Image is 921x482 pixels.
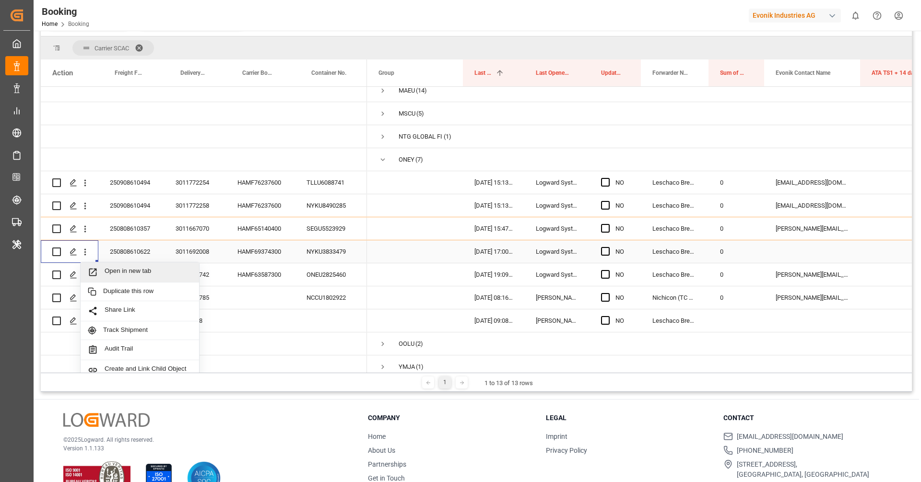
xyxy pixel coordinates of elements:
div: Press SPACE to select this row. [41,171,367,194]
div: 0 [708,240,764,263]
span: Freight Forwarder's Reference No. [115,70,144,76]
div: 3011692008 [164,240,226,263]
img: Logward Logo [63,413,150,427]
div: ONEU2825460 [295,263,367,286]
div: HAMF76237600 [226,194,295,217]
div: Press SPACE to select this row. [41,194,367,217]
div: MAEU [399,80,415,102]
div: YMJA [399,356,415,378]
div: NCCU1802922 [295,286,367,309]
span: [PHONE_NUMBER] [737,446,793,456]
div: Leschaco Bremen [641,217,708,240]
span: Last Opened Date [474,70,492,76]
div: NO [615,172,629,194]
div: 1 to 13 of 13 rows [484,378,533,388]
div: Logward System [524,263,590,286]
div: Press SPACE to select this row. [41,148,367,171]
div: Leschaco Bremen [641,240,708,263]
div: [PERSON_NAME] [524,309,590,332]
div: Press SPACE to select this row. [41,125,367,148]
div: 0 [708,217,764,240]
div: NO [615,195,629,217]
p: © 2025 Logward. All rights reserved. [63,435,344,444]
div: 0 [708,263,764,286]
span: Container No. [311,70,346,76]
span: (7) [415,149,423,171]
div: 3011667070 [164,217,226,240]
div: Press SPACE to select this row. [41,217,367,240]
div: 0 [708,194,764,217]
div: [PERSON_NAME][EMAIL_ADDRESS][PERSON_NAME][DOMAIN_NAME] [764,263,860,286]
div: NO [615,241,629,263]
span: Carrier SCAC [94,45,129,52]
div: [DATE] 15:47:10 [463,217,524,240]
div: Leschaco Bremen [641,263,708,286]
span: Evonik Contact Name [776,70,830,76]
div: [DATE] 09:08:31 [463,309,524,332]
span: Sum of Events [720,70,744,76]
div: OOLU [399,333,414,355]
div: NYKU3833479 [295,240,367,263]
div: [DATE] 15:13:55 [463,194,524,217]
div: Action [52,69,73,77]
div: Leschaco Bremen [641,194,708,217]
div: Press SPACE to select this row. [41,309,367,332]
p: Version 1.1.133 [63,444,344,453]
div: Logward System [524,194,590,217]
div: MSCU [399,103,415,125]
div: HAMF69374300 [226,240,295,263]
a: Privacy Policy [546,447,587,454]
div: 1 [439,376,451,388]
div: [PERSON_NAME][EMAIL_ADDRESS][PERSON_NAME][DOMAIN_NAME] [764,286,860,309]
span: Group [378,70,394,76]
div: Evonik Industries AG [749,9,841,23]
a: About Us [368,447,395,454]
a: Get in Touch [368,474,405,482]
div: NO [615,287,629,309]
h3: Company [368,413,534,423]
div: Leschaco Bremen [641,309,708,332]
div: 3011772254 [164,171,226,194]
div: Logward System [524,171,590,194]
div: NO [615,310,629,332]
div: 250808610622 [98,240,164,263]
div: [PERSON_NAME] [524,286,590,309]
div: Press SPACE to select this row. [41,102,367,125]
div: Logward System [524,217,590,240]
span: (14) [416,80,427,102]
div: Press SPACE to select this row. [41,355,367,378]
a: Home [368,433,386,440]
div: 250808610357 [98,217,164,240]
div: NO [615,264,629,286]
div: Logward System [524,240,590,263]
div: [EMAIL_ADDRESS][DOMAIN_NAME] [764,194,860,217]
div: NTG GLOBAL FINLAND OY [399,126,443,148]
a: Partnerships [368,460,406,468]
div: Leschaco Bremen [641,171,708,194]
div: Press SPACE to select this row. [41,286,367,309]
div: 0 [708,171,764,194]
a: Home [42,21,58,27]
div: [DATE] 15:13:55 [463,171,524,194]
div: NYKU8490285 [295,194,367,217]
span: [EMAIL_ADDRESS][DOMAIN_NAME] [737,432,843,442]
button: Help Center [866,5,888,26]
button: show 0 new notifications [845,5,866,26]
div: HAMF65140400 [226,217,295,240]
h3: Legal [546,413,712,423]
a: Imprint [546,433,567,440]
div: [DATE] 17:00:58 [463,240,524,263]
div: SEGU5523929 [295,217,367,240]
span: Forwarder Name [652,70,688,76]
div: 250908610494 [98,194,164,217]
div: [EMAIL_ADDRESS][DOMAIN_NAME] [764,171,860,194]
div: Press SPACE to select this row. [41,240,367,263]
span: Carrier Booking No. [242,70,275,76]
div: Nichicon (TC Operator) [641,286,708,309]
span: (1) [416,356,424,378]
